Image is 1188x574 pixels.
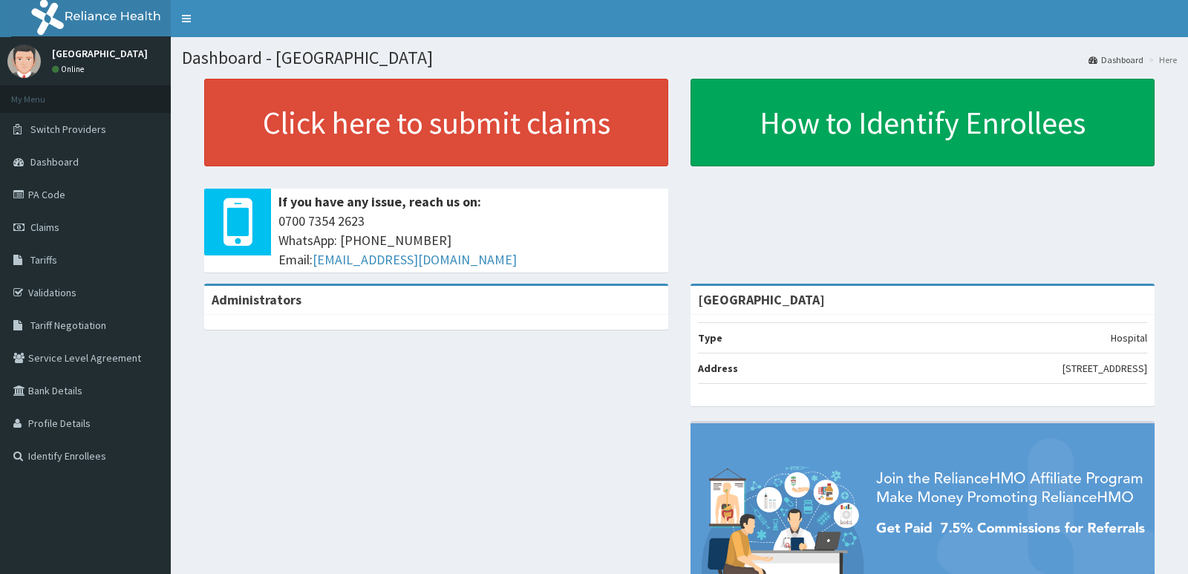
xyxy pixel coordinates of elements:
p: Hospital [1111,330,1147,345]
a: [EMAIL_ADDRESS][DOMAIN_NAME] [313,251,517,268]
span: Switch Providers [30,123,106,136]
b: Address [698,362,738,375]
b: Type [698,331,722,345]
b: If you have any issue, reach us on: [278,193,481,210]
img: User Image [7,45,41,78]
strong: [GEOGRAPHIC_DATA] [698,291,825,308]
h1: Dashboard - [GEOGRAPHIC_DATA] [182,48,1177,68]
a: How to Identify Enrollees [691,79,1155,166]
span: Claims [30,221,59,234]
span: 0700 7354 2623 WhatsApp: [PHONE_NUMBER] Email: [278,212,661,269]
a: Online [52,64,88,74]
a: Dashboard [1089,53,1143,66]
p: [STREET_ADDRESS] [1063,361,1147,376]
span: Tariffs [30,253,57,267]
li: Here [1145,53,1177,66]
span: Tariff Negotiation [30,319,106,332]
a: Click here to submit claims [204,79,668,166]
b: Administrators [212,291,301,308]
p: [GEOGRAPHIC_DATA] [52,48,148,59]
span: Dashboard [30,155,79,169]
